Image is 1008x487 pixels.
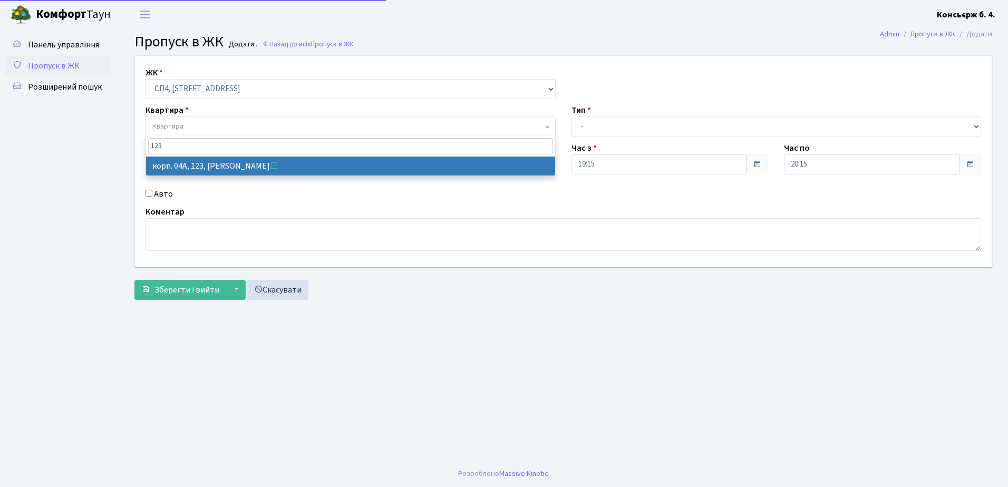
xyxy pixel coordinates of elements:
[937,9,995,21] b: Консьєрж б. 4.
[571,142,597,154] label: Час з
[28,81,102,93] span: Розширений пошук
[499,468,548,479] a: Massive Kinetic
[146,206,185,218] label: Коментар
[262,39,354,49] a: Назад до всіхПропуск в ЖК
[5,34,111,55] a: Панель управління
[152,121,183,132] span: Квартира
[864,23,1008,45] nav: breadcrumb
[134,280,226,300] button: Зберегти і вийти
[227,40,257,49] small: Додати .
[955,28,992,40] li: Додати
[36,6,111,24] span: Таун
[154,188,173,200] label: Авто
[11,4,32,25] img: logo.png
[146,66,163,79] label: ЖК
[28,60,80,72] span: Пропуск в ЖК
[134,31,224,52] span: Пропуск в ЖК
[311,39,354,49] span: Пропуск в ЖК
[458,468,550,480] div: Розроблено .
[910,28,955,40] a: Пропуск в ЖК
[5,55,111,76] a: Пропуск в ЖК
[132,6,158,23] button: Переключити навігацію
[937,8,995,21] a: Консьєрж б. 4.
[36,6,86,23] b: Комфорт
[154,284,219,296] span: Зберегти і вийти
[784,142,810,154] label: Час по
[146,157,555,176] li: корп. 04А, 123, [PERSON_NAME]
[880,28,899,40] a: Admin
[28,39,99,51] span: Панель управління
[247,280,308,300] a: Скасувати
[146,104,189,116] label: Квартира
[571,104,591,116] label: Тип
[5,76,111,98] a: Розширений пошук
